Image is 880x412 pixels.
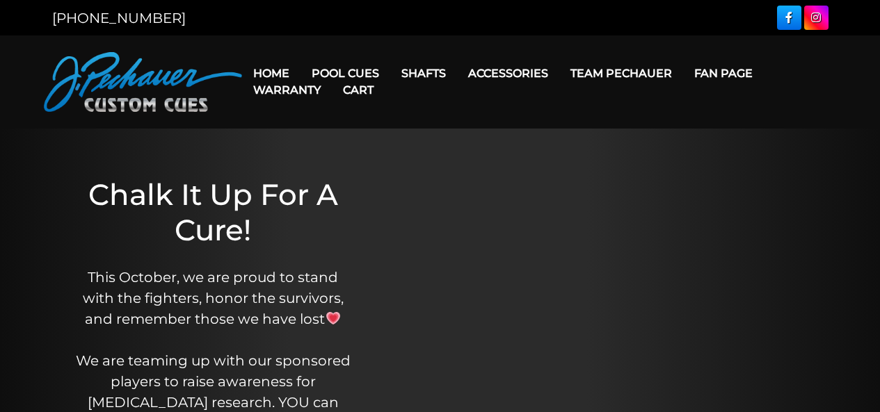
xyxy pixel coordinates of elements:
a: Shafts [390,56,457,91]
a: Team Pechauer [559,56,683,91]
h1: Chalk It Up For A Cure! [73,177,353,247]
a: Home [242,56,301,91]
img: 💗 [326,311,340,325]
a: Fan Page [683,56,764,91]
a: Warranty [242,72,332,108]
a: Cart [332,72,385,108]
img: Pechauer Custom Cues [44,52,242,112]
a: Accessories [457,56,559,91]
a: [PHONE_NUMBER] [52,10,186,26]
a: Pool Cues [301,56,390,91]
